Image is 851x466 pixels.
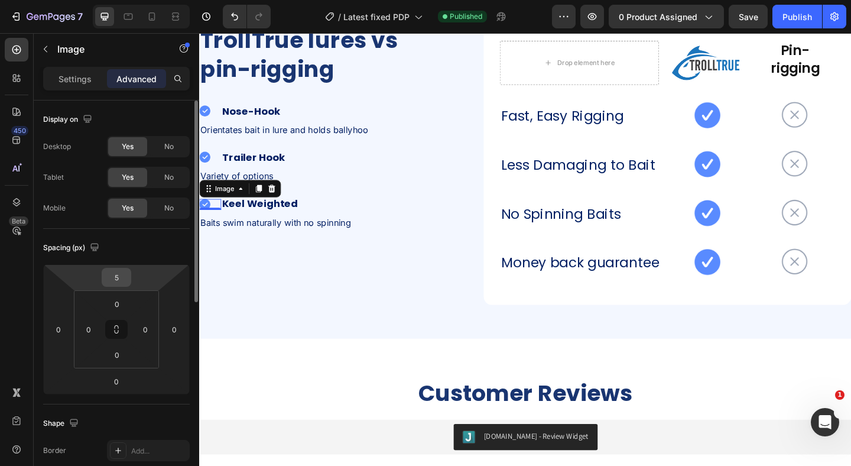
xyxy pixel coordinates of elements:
[59,73,92,85] p: Settings
[538,127,567,157] img: gempages_471751442911200288-972ea4f9-f501-4cba-b1e5-633e1f5e96b1.png
[43,172,64,183] div: Tablet
[633,74,662,103] img: gempages_471751442911200288-0f64a474-6993-443f-b4c5-76f15710660e.png
[310,432,424,445] div: [DOMAIN_NAME] - Review Widget
[633,234,662,263] img: gempages_471751442911200288-0f64a474-6993-443f-b4c5-76f15710660e.png
[11,126,28,135] div: 450
[277,425,433,454] button: Judge.me - Review Widget
[43,141,71,152] div: Desktop
[729,5,768,28] button: Save
[105,346,129,364] input: 0px
[43,445,66,456] div: Border
[338,11,341,23] span: /
[619,11,697,23] span: 0 product assigned
[609,5,724,28] button: 0 product assigned
[116,73,157,85] p: Advanced
[538,74,567,103] img: gempages_471751442911200288-972ea4f9-f501-4cba-b1e5-633e1f5e96b1.png
[122,141,134,152] span: Yes
[199,33,851,466] iframe: Design area
[137,321,154,338] input: 0px
[43,416,81,432] div: Shape
[43,203,66,213] div: Mobile
[165,321,183,338] input: 0
[327,133,501,155] h2: Less Damaging to Bait
[327,80,501,102] h2: Fast, Easy Rigging
[327,240,501,261] h2: Money back guarantee
[43,112,95,128] div: Display on
[782,11,812,23] div: Publish
[633,127,662,157] img: gempages_471751442911200288-0f64a474-6993-443f-b4c5-76f15710660e.png
[5,5,88,28] button: 7
[105,295,129,313] input: 0px
[343,11,410,23] span: Latest fixed PDP
[131,446,187,457] div: Add...
[811,408,839,436] iframe: Intercom live chat
[772,5,822,28] button: Publish
[538,234,567,263] img: gempages_471751442911200288-972ea4f9-f501-4cba-b1e5-633e1f5e96b1.png
[57,42,158,56] p: Image
[739,12,758,22] span: Save
[164,172,174,183] span: No
[9,216,28,226] div: Beta
[43,240,102,256] div: Spacing (px)
[164,141,174,152] span: No
[105,373,128,390] input: 0
[286,432,300,446] img: Judgeme.png
[633,180,662,210] img: gempages_471751442911200288-0f64a474-6993-443f-b4c5-76f15710660e.png
[327,186,501,208] h2: No Spinning Baits
[122,172,134,183] span: Yes
[50,321,67,338] input: 0
[80,321,98,338] input: 0px
[450,11,482,22] span: Published
[538,180,567,210] img: gempages_471751442911200288-972ea4f9-f501-4cba-b1e5-633e1f5e96b1.png
[77,9,83,24] p: 7
[105,268,128,286] input: 5
[223,5,271,28] div: Undo/Redo
[164,203,174,213] span: No
[605,8,691,49] h2: Pin- rigging
[122,203,134,213] span: Yes
[835,390,844,400] span: 1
